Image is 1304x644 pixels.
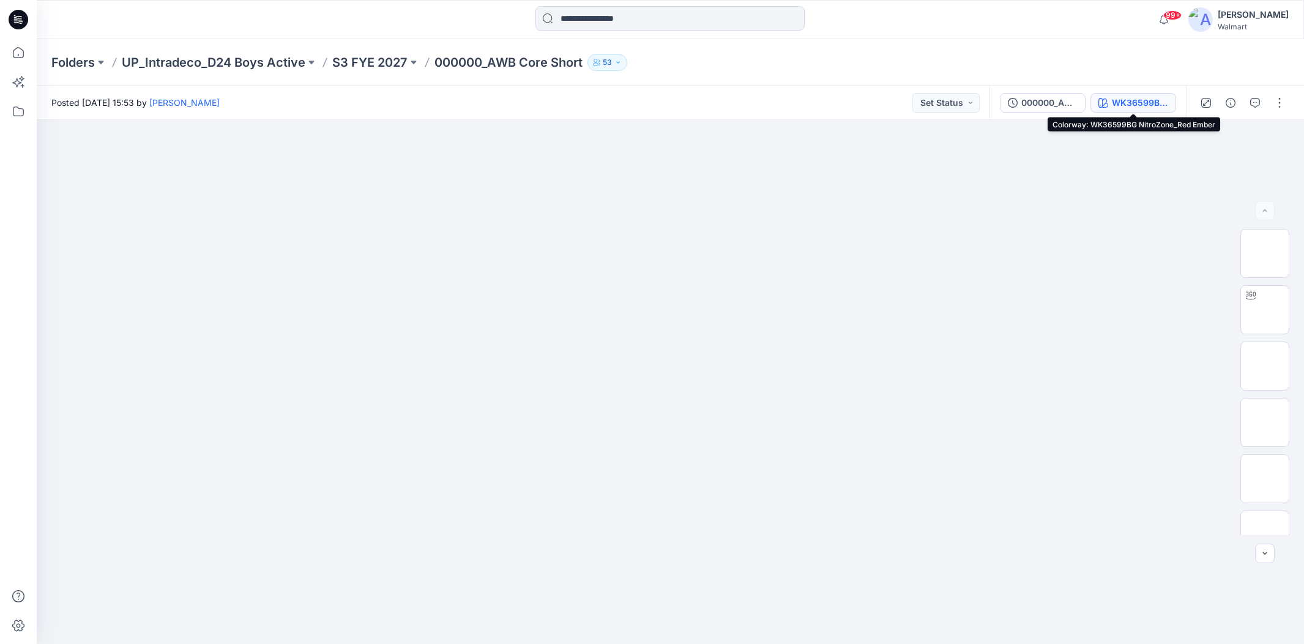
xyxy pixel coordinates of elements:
[1163,10,1182,20] span: 99+
[1221,93,1240,113] button: Details
[603,56,612,69] p: 53
[122,54,305,71] a: UP_Intradeco_D24 Boys Active
[1090,93,1176,113] button: WK36599BG NitroZone_Red Ember
[1021,96,1078,110] div: 000000_ADM_AWB Core Short
[51,54,95,71] a: Folders
[1112,96,1168,110] div: WK36599BG NitroZone_Red Ember
[149,97,220,108] a: [PERSON_NAME]
[587,54,627,71] button: 53
[1218,7,1289,22] div: [PERSON_NAME]
[434,54,583,71] p: 000000_AWB Core Short
[1218,22,1289,31] div: Walmart
[1000,93,1086,113] button: 000000_ADM_AWB Core Short
[51,96,220,109] span: Posted [DATE] 15:53 by
[332,54,408,71] a: S3 FYE 2027
[1188,7,1213,32] img: avatar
